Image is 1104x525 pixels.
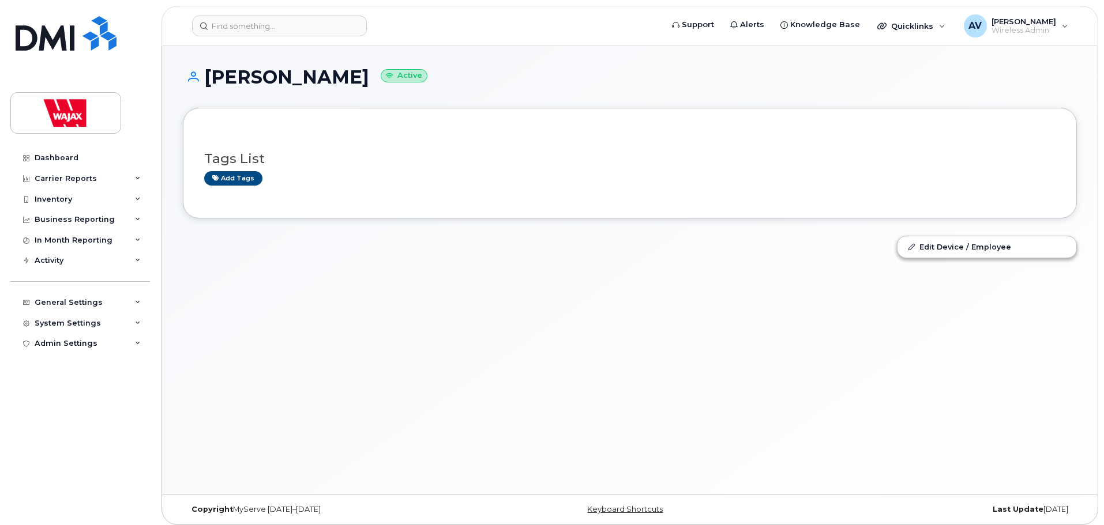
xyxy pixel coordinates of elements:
[779,505,1077,514] div: [DATE]
[204,152,1056,166] h3: Tags List
[993,505,1043,513] strong: Last Update
[183,67,1077,87] h1: [PERSON_NAME]
[183,505,481,514] div: MyServe [DATE]–[DATE]
[898,236,1076,257] a: Edit Device / Employee
[204,171,262,186] a: Add tags
[191,505,233,513] strong: Copyright
[587,505,663,513] a: Keyboard Shortcuts
[381,69,427,82] small: Active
